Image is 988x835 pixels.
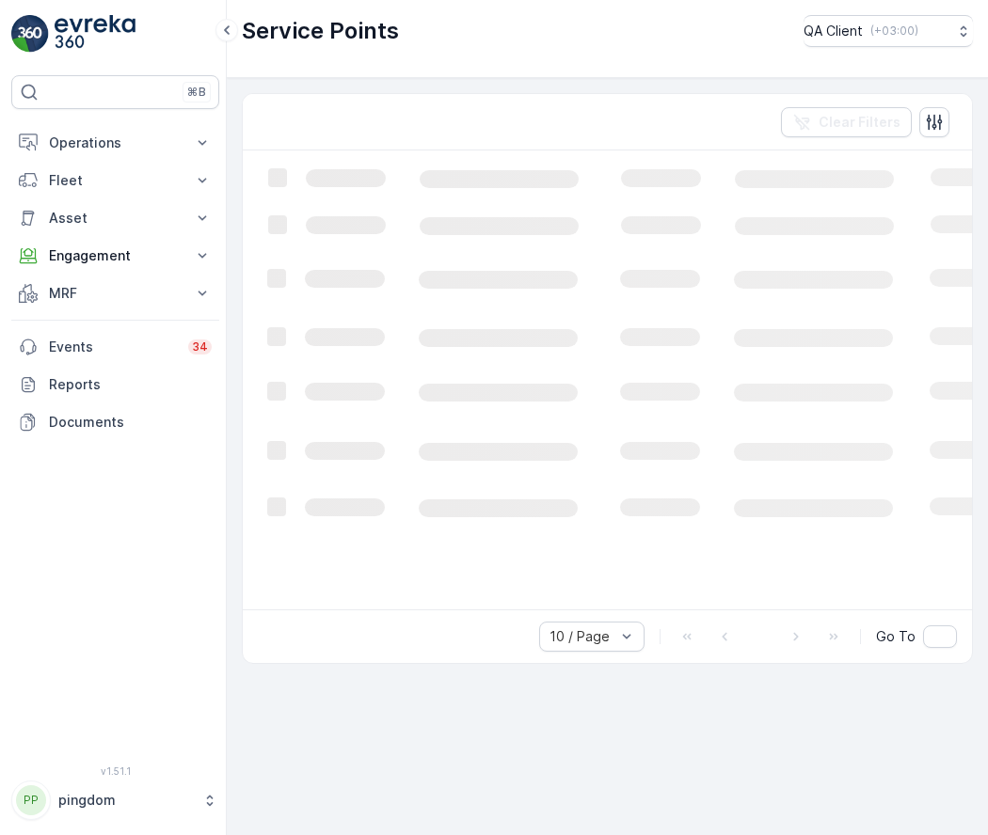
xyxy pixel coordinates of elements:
p: QA Client [804,22,863,40]
span: v 1.51.1 [11,765,219,777]
button: MRF [11,275,219,312]
button: Fleet [11,162,219,199]
a: Reports [11,366,219,403]
p: ⌘B [187,85,206,100]
div: PP [16,785,46,815]
button: QA Client(+03:00) [804,15,973,47]
img: logo_light-DOdMpM7g.png [55,15,135,53]
button: Clear Filters [781,107,912,137]
p: Fleet [49,171,182,190]
img: logo [11,15,49,53]
button: Asset [11,199,219,237]
p: pingdom [58,791,193,810]
button: Operations [11,124,219,162]
p: Clear Filters [819,113,900,132]
span: Go To [876,627,916,646]
p: MRF [49,284,182,303]
p: Engagement [49,246,182,265]
p: 34 [192,339,208,354]
p: Service Points [242,16,399,46]
p: Events [49,338,177,356]
p: Operations [49,134,182,152]
button: PPpingdom [11,780,219,820]
p: Reports [49,375,212,394]
p: Asset [49,209,182,228]
p: Documents [49,413,212,432]
button: Engagement [11,237,219,275]
p: ( +03:00 ) [870,24,918,39]
a: Documents [11,403,219,441]
a: Events34 [11,328,219,366]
